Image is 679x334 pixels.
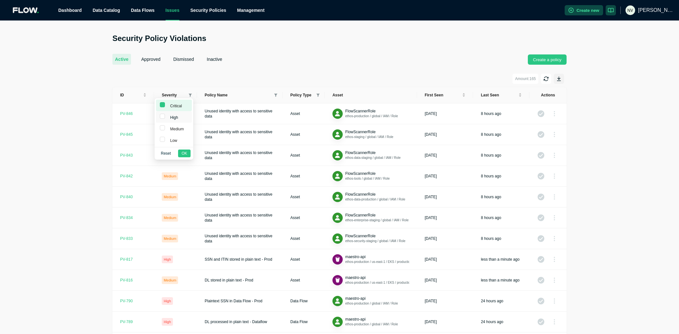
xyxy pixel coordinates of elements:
button: maestro-api [345,254,365,259]
div: Medium [162,276,178,284]
div: Medium [162,172,178,180]
div: PV- 817 [120,257,133,262]
span: FlowScannerRole [345,213,376,217]
span: ID [120,93,142,98]
div: Identitymaestro-apiethos-production / global / IAM / Role [332,296,398,306]
div: PV- 845 [120,132,133,137]
div: IdentityFlowScannerRoleethos-data-staging / global / IAM / Role [332,150,401,160]
span: maestro-api [345,255,365,259]
div: PV- 842 [120,174,133,179]
div: Medium [162,214,178,222]
th: First seen [417,87,473,103]
span: Severity [162,93,186,98]
span: SSN and ITIN stored in plain text - Prod [205,257,272,262]
span: Asset [290,132,300,137]
div: [DATE] [425,257,437,262]
span: Asset [290,278,300,282]
div: IdentityFlowScannerRoleethos-staging / global / IAM / Role [332,129,393,140]
span: Asset [290,236,300,241]
button: active [112,54,131,65]
div: Bucketmaestro-apiethos-production / us-east-1 / EKS / production / default [332,275,409,285]
span: FlowScannerRole [345,151,376,155]
a: Dashboard [58,8,82,13]
span: DL processed in plain text - Dataflow [205,320,267,324]
div: Medium [162,193,178,201]
img: Identity [335,111,340,117]
span: Asset [290,216,300,220]
button: FlowScannerRole [345,171,376,176]
div: 8 hours ago [481,111,501,116]
img: Identity [335,174,340,179]
span: Asset [290,153,300,158]
span: Unused identity with access to sensitive data [205,234,272,243]
div: IdentityFlowScannerRoleethos-data-production / global / IAM / Role [332,192,405,202]
div: PV- 834 [120,215,133,220]
div: PV- 816 [120,278,133,283]
span: Last seen [481,93,517,98]
img: Identity [335,194,340,200]
div: 24 hours ago [481,319,503,324]
div: 8 hours ago [481,153,501,158]
div: PV- 846 [120,111,133,116]
span: Plaintext SSN in Data Flow - Prod [205,299,262,303]
span: Unused identity with access to sensitive data [205,171,272,181]
div: IdentityFlowScannerRoleethos-security-staging / global / IAM / Role [332,233,405,244]
img: Bucket [334,277,341,284]
button: inactive [204,54,225,65]
div: [DATE] [425,194,437,200]
span: ethos-data-staging / global / IAM / Role [345,156,401,159]
a: Data Catalog [93,8,120,13]
th: Last seen [473,87,529,103]
span: Asset [290,174,300,178]
div: [DATE] [425,132,437,137]
span: ethos-enterprise-staging / global / IAM / Role [345,218,409,222]
span: Asset [290,195,300,199]
div: PV- 840 [120,194,133,200]
a: Security Policies [190,8,226,13]
button: Identity [332,150,343,160]
button: Identity [332,109,343,119]
button: Identity [332,192,343,202]
div: Medium [162,235,178,242]
button: Identity [332,317,343,327]
button: Identity [332,129,343,140]
div: IdentityFlowScannerRoleethos-production / global / IAM / Role [332,109,398,119]
button: maestro-api [345,275,365,280]
button: FlowScannerRole [345,192,376,197]
a: Create a policy [528,54,567,65]
span: OK [182,150,187,157]
div: 8 hours ago [481,132,501,137]
th: Actions [529,87,567,103]
div: [DATE] [425,319,437,324]
span: Data Flows [131,8,155,13]
div: Bucketmaestro-apiethos-production / us-east-1 / EKS / production / default [332,254,409,265]
span: Asset [290,257,300,262]
span: Unused identity with access to sensitive data [205,213,272,223]
span: Critical [168,104,182,108]
span: Data Flow [290,320,307,324]
span: ethos-production / global / IAM / Role [345,114,398,118]
button: FlowScannerRole [345,109,376,114]
div: 24 hours ago [481,298,503,304]
img: Identity [335,132,340,137]
button: Bucket [332,254,343,265]
div: PV- 843 [120,153,133,158]
span: maestro-api [345,296,365,301]
button: Create new [565,5,603,15]
div: less than a minute ago [481,257,519,262]
span: maestro-api [345,317,365,322]
button: Identity [332,233,343,244]
span: First seen [425,93,461,98]
button: FlowScannerRole [345,233,376,239]
span: Unused identity with access to sensitive data [205,130,272,139]
img: Identity [335,319,340,325]
button: Identity [332,213,343,223]
span: Unused identity with access to sensitive data [205,151,272,160]
div: PV- 833 [120,236,133,241]
div: IdentityFlowScannerRoleethos-enterprise-staging / global / IAM / Role [332,213,409,223]
span: DL stored in plain text - Prod [205,278,253,282]
button: Amount:165 [512,74,538,84]
button: FlowScannerRole [345,129,376,134]
h2: Security Policy Violations [112,33,567,44]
